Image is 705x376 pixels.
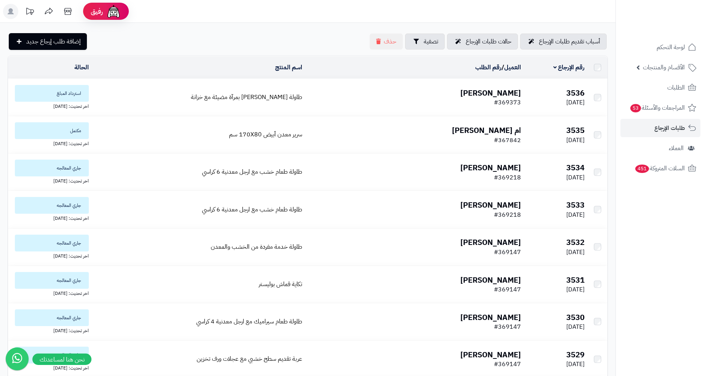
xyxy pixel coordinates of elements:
span: #369373 [494,98,521,107]
span: السلات المتروكة [634,163,685,174]
span: [DATE] [566,210,585,219]
a: حالات طلبات الإرجاع [447,34,518,50]
a: العميل [504,63,521,72]
span: جاري المعالجه [15,197,89,214]
span: [DATE] [566,360,585,369]
a: طاولة طعام سيراميك مع ارجل معدنية 4 كراسي [196,317,302,326]
div: اخر تحديث: [DATE] [11,326,89,334]
a: طاولة طعام خشب مع ارجل معدنية 6 كراسي [202,167,302,176]
span: جاري المعالجه [15,235,89,251]
span: #369147 [494,285,521,294]
span: [DATE] [566,98,585,107]
b: 3536 [566,87,585,99]
span: جاري المعالجه [15,309,89,326]
a: طلبات الإرجاع [620,119,700,137]
b: [PERSON_NAME] [460,349,521,360]
span: الأقسام والمنتجات [643,62,685,73]
a: طاولة طعام خشب مع ارجل معدنية 6 كراسي [202,205,302,214]
td: / [305,56,524,78]
span: مكتمل [15,122,89,139]
div: اخر تحديث: [DATE] [11,176,89,184]
span: أسباب تقديم طلبات الإرجاع [539,37,600,46]
a: تحديثات المنصة [20,4,39,21]
span: [DATE] [566,248,585,257]
a: تكاية قماش بوليستر [259,280,302,289]
span: #369218 [494,210,521,219]
div: اخر تحديث: [DATE] [11,139,89,147]
a: سرير معدن أبيض 170X80 سم [229,130,302,139]
span: 451 [635,165,649,173]
span: جاري المعالجه [15,272,89,289]
span: [DATE] [566,285,585,294]
span: #369147 [494,360,521,369]
a: الحالة [74,63,89,72]
b: 3529 [566,349,585,360]
span: #369147 [494,322,521,331]
a: رقم الطلب [475,63,502,72]
b: 3532 [566,237,585,248]
span: حالات طلبات الإرجاع [466,37,511,46]
img: logo-2.png [653,21,698,37]
b: 3534 [566,162,585,173]
button: حذف [370,34,403,50]
span: لوحة التحكم [657,42,685,53]
button: تصفية [405,34,445,50]
div: اخر تحديث: [DATE] [11,251,89,259]
b: [PERSON_NAME] [460,237,521,248]
a: لوحة التحكم [620,38,700,56]
b: [PERSON_NAME] [460,162,521,173]
b: 3531 [566,274,585,286]
span: #369218 [494,173,521,182]
b: [PERSON_NAME] [460,274,521,286]
span: #369147 [494,248,521,257]
b: ام [PERSON_NAME] [452,125,521,136]
span: استرداد المبلغ [15,85,89,102]
a: المراجعات والأسئلة53 [620,99,700,117]
span: جاري المعالجه [15,347,89,363]
b: [PERSON_NAME] [460,312,521,323]
span: المراجعات والأسئلة [630,102,685,113]
b: 3535 [566,125,585,136]
a: عربة تقديم سطح خشبي مع عجلات ورف تخزين [197,354,302,363]
b: [PERSON_NAME] [460,87,521,99]
b: [PERSON_NAME] [460,199,521,211]
div: اخر تحديث: [DATE] [11,289,89,297]
span: طلبات الإرجاع [654,123,685,133]
b: 3533 [566,199,585,211]
span: إضافة طلب إرجاع جديد [26,37,81,46]
a: اسم المنتج [275,63,302,72]
div: اخر تحديث: [DATE] [11,214,89,222]
a: رقم الإرجاع [553,63,585,72]
img: ai-face.png [106,4,121,19]
span: [DATE] [566,136,585,145]
span: رفيق [91,7,103,16]
span: الطلبات [667,82,685,93]
span: حذف [384,37,396,46]
span: [DATE] [566,322,585,331]
span: [DATE] [566,173,585,182]
span: تصفية [424,37,438,46]
b: 3530 [566,312,585,323]
div: اخر تحديث: [DATE] [11,363,89,371]
a: طاولة [PERSON_NAME] بمرآة مضيئة مع خزانة [191,93,302,102]
div: اخر تحديث: [DATE] [11,102,89,110]
a: إضافة طلب إرجاع جديد [9,33,87,50]
span: العملاء [669,143,684,154]
span: جاري المعالجه [15,160,89,176]
a: طاولة خدمة مفردة من الخشب والمعدن [211,242,302,251]
a: أسباب تقديم طلبات الإرجاع [520,34,607,50]
a: الطلبات [620,78,700,97]
span: #367842 [494,136,521,145]
span: 53 [630,104,641,112]
a: السلات المتروكة451 [620,159,700,178]
a: العملاء [620,139,700,157]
